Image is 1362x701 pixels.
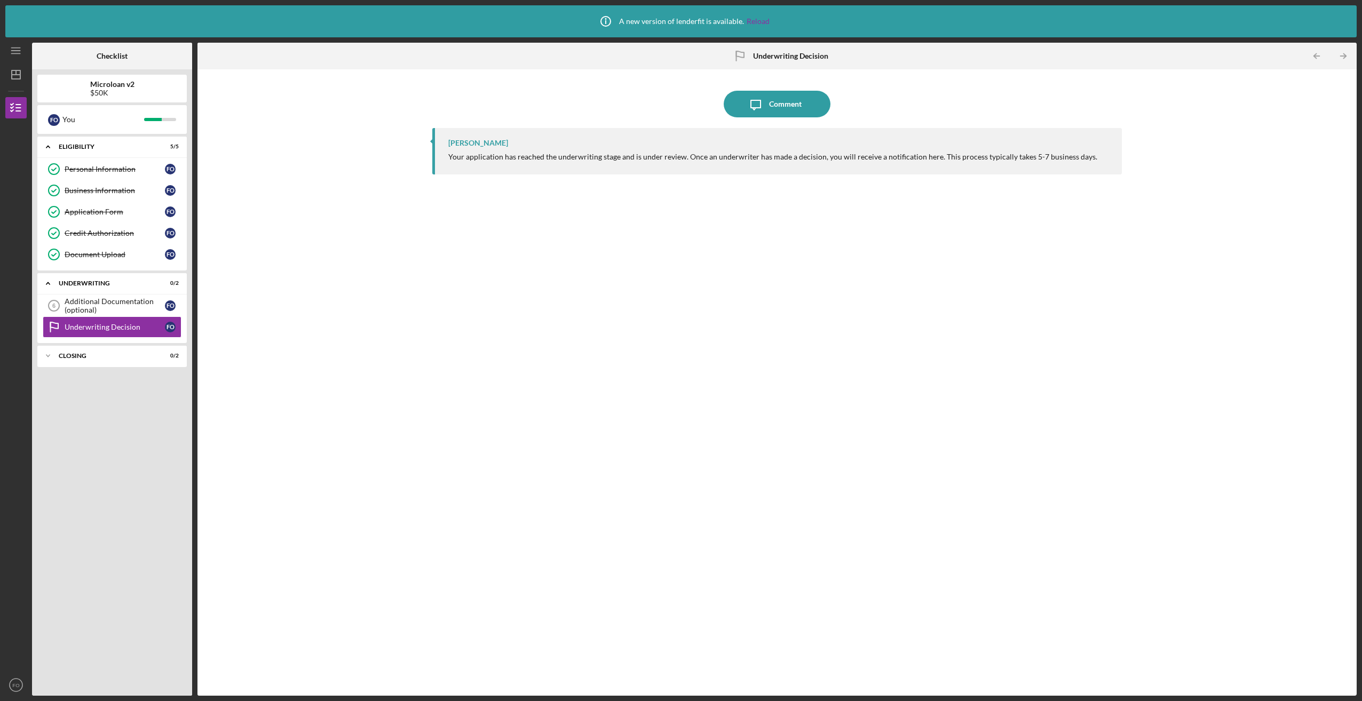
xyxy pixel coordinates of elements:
b: Underwriting Decision [753,52,828,60]
button: FO [5,674,27,696]
div: Application Form [65,208,165,216]
div: Personal Information [65,165,165,173]
tspan: 6 [52,302,56,309]
a: Credit AuthorizationFO [43,222,181,244]
div: 0 / 2 [160,280,179,286]
text: FO [12,682,19,688]
a: Reload [747,17,770,26]
a: Personal InformationFO [43,158,181,180]
b: Microloan v2 [90,80,134,89]
div: Additional Documentation (optional) [65,297,165,314]
b: Checklist [97,52,128,60]
div: Underwriting [59,280,152,286]
div: Underwriting Decision [65,323,165,331]
div: Credit Authorization [65,229,165,237]
div: F O [165,185,176,196]
div: F O [48,114,60,126]
a: Business InformationFO [43,180,181,201]
div: 0 / 2 [160,353,179,359]
div: F O [165,206,176,217]
div: You [62,110,144,129]
div: Document Upload [65,250,165,259]
div: Eligibility [59,144,152,150]
a: 6Additional Documentation (optional)FO [43,295,181,316]
a: Underwriting DecisionFO [43,316,181,338]
div: Business Information [65,186,165,195]
button: Comment [724,91,830,117]
div: Your application has reached the underwriting stage and is under review. Once an underwriter has ... [448,153,1097,161]
div: F O [165,164,176,174]
div: $50K [90,89,134,97]
a: Document UploadFO [43,244,181,265]
div: Closing [59,353,152,359]
div: A new version of lenderfit is available. [592,8,770,35]
div: Comment [769,91,802,117]
div: F O [165,300,176,311]
div: F O [165,249,176,260]
div: [PERSON_NAME] [448,139,508,147]
div: 5 / 5 [160,144,179,150]
div: F O [165,228,176,238]
a: Application FormFO [43,201,181,222]
div: F O [165,322,176,332]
